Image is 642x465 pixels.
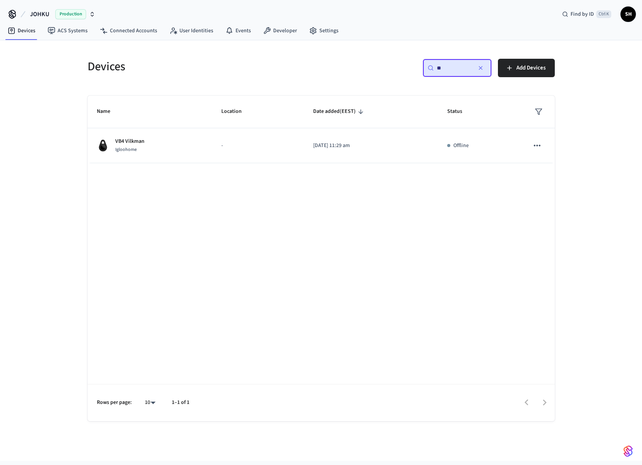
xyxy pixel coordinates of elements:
[313,142,429,150] p: [DATE] 11:29 am
[97,106,120,117] span: Name
[30,10,49,19] span: JOHKU
[163,24,219,38] a: User Identities
[498,59,555,77] button: Add Devices
[88,59,317,74] h5: Devices
[257,24,303,38] a: Developer
[620,7,636,22] button: SH
[221,142,295,150] p: -
[453,142,469,150] p: Offline
[88,96,555,163] table: sticky table
[55,9,86,19] span: Production
[94,24,163,38] a: Connected Accounts
[172,399,189,407] p: 1–1 of 1
[97,399,132,407] p: Rows per page:
[219,24,257,38] a: Events
[313,106,366,117] span: Date added(EEST)
[516,63,546,73] span: Add Devices
[556,7,617,21] div: Find by IDCtrl K
[115,146,137,153] span: Igloohome
[115,137,144,146] p: VB4 Vilkman
[571,10,594,18] span: Find by ID
[2,24,41,38] a: Devices
[596,10,611,18] span: Ctrl K
[447,106,472,117] span: Status
[97,139,109,152] img: igloohome_igke
[303,24,345,38] a: Settings
[621,7,635,21] span: SH
[141,397,159,408] div: 10
[624,445,633,457] img: SeamLogoGradient.69752ec5.svg
[41,24,94,38] a: ACS Systems
[221,106,252,117] span: Location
